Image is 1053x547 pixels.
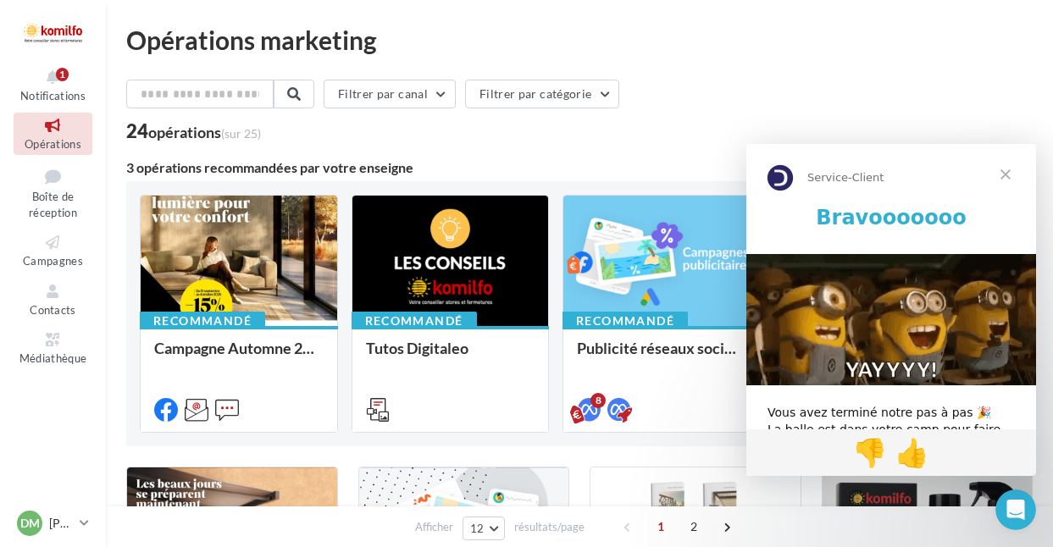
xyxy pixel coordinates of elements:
a: Boîte de réception [14,162,92,224]
button: 12 [463,517,506,540]
div: opérations [148,124,261,140]
a: Opérations [14,113,92,154]
span: Afficher [415,519,453,535]
a: Contacts [14,279,92,320]
a: DM [PERSON_NAME] [14,507,92,539]
button: Filtrer par catégorie [465,80,619,108]
div: Recommandé [352,312,477,330]
div: Recommandé [563,312,688,330]
a: Campagnes [14,229,92,271]
span: Médiathèque [19,351,87,365]
div: 1 [56,68,69,81]
a: Médiathèque [14,327,92,368]
div: Campagne Automne 2025 [154,340,324,373]
span: (sur 25) [221,126,261,141]
div: Recommandé [140,312,265,330]
span: Notifications [20,89,86,102]
div: Publicité réseaux sociaux [577,340,746,373]
span: Opérations [25,137,81,151]
span: Boîte de réception [29,190,77,219]
button: Filtrer par canal [324,80,456,108]
span: DM [20,515,40,532]
iframe: Intercom live chat [995,489,1036,530]
button: Notifications 1 [14,64,92,106]
span: Campagnes [23,254,83,268]
span: 12 [470,522,485,535]
span: Contacts [30,303,76,317]
iframe: Intercom live chat message [746,144,1036,476]
p: [PERSON_NAME] [49,515,73,532]
span: résultats/page [514,519,585,535]
div: 24 [126,122,261,141]
div: Tutos Digitaleo [366,340,535,373]
div: Opérations marketing [126,27,1033,52]
div: 8 [590,393,606,408]
span: 2 [680,513,707,540]
span: 1 [647,513,674,540]
div: 3 opérations recommandées par votre enseigne [126,161,1033,174]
